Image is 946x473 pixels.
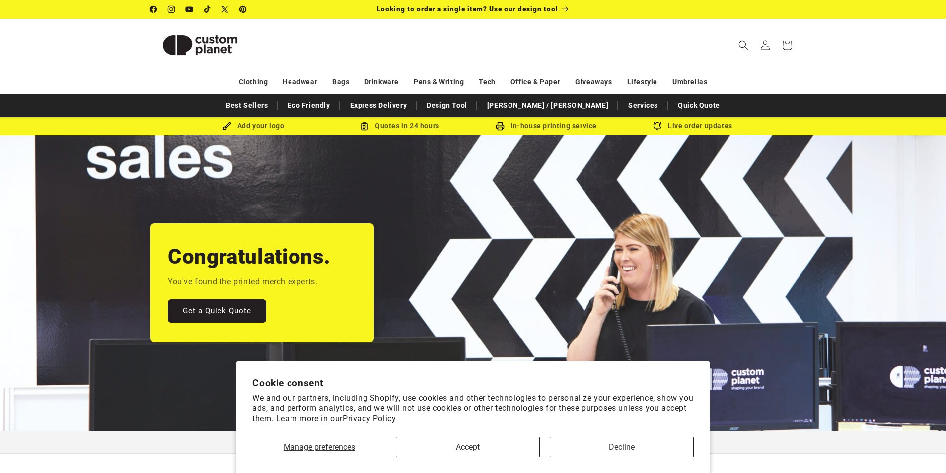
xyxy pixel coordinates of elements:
a: Bags [332,73,349,91]
button: Accept [396,437,540,457]
h2: Cookie consent [252,377,694,389]
button: Manage preferences [252,437,386,457]
a: Get a Quick Quote [168,299,266,323]
div: Add your logo [180,120,327,132]
a: Office & Paper [510,73,560,91]
a: Best Sellers [221,97,273,114]
img: Order Updates Icon [360,122,369,131]
summary: Search [732,34,754,56]
a: Services [623,97,663,114]
div: Live order updates [620,120,766,132]
div: In-house printing service [473,120,620,132]
a: Giveaways [575,73,612,91]
h2: Congratulations. [168,243,331,270]
p: You've found the printed merch experts. [168,275,317,289]
a: [PERSON_NAME] / [PERSON_NAME] [482,97,613,114]
span: Manage preferences [284,442,355,452]
a: Lifestyle [627,73,657,91]
img: Order updates [653,122,662,131]
div: Quotes in 24 hours [327,120,473,132]
a: Express Delivery [345,97,412,114]
span: Looking to order a single item? Use our design tool [377,5,558,13]
img: Custom Planet [150,23,250,68]
a: Pens & Writing [414,73,464,91]
a: Quick Quote [673,97,725,114]
a: Umbrellas [672,73,707,91]
a: Tech [479,73,495,91]
a: Headwear [283,73,317,91]
a: Clothing [239,73,268,91]
a: Eco Friendly [283,97,335,114]
img: Brush Icon [222,122,231,131]
button: Decline [550,437,694,457]
img: In-house printing [496,122,505,131]
p: We and our partners, including Shopify, use cookies and other technologies to personalize your ex... [252,393,694,424]
a: Privacy Policy [343,414,396,423]
a: Design Tool [422,97,472,114]
a: Custom Planet [146,19,253,71]
a: Drinkware [364,73,399,91]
